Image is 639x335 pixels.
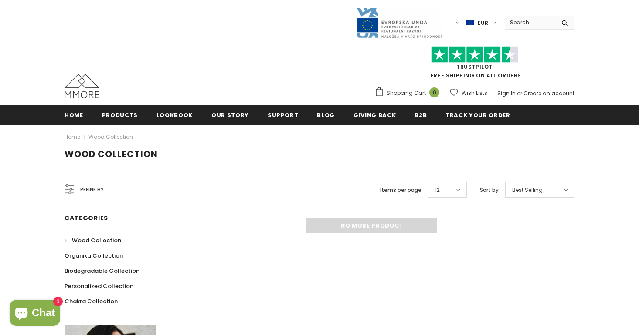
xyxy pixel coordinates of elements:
span: Organika Collection [65,251,123,260]
a: Blog [317,105,335,124]
span: Track your order [445,111,510,119]
a: Biodegradable Collection [65,263,139,278]
a: Personalized Collection [65,278,133,294]
span: FREE SHIPPING ON ALL ORDERS [374,50,574,79]
a: Create an account [523,90,574,97]
a: Track your order [445,105,510,124]
span: Lookbook [156,111,193,119]
label: Items per page [380,186,421,194]
span: Wish Lists [462,89,487,97]
span: Categories [65,214,108,222]
input: Search Site [505,16,555,29]
span: Wood Collection [65,148,158,160]
a: Shopping Cart 0 [374,87,444,100]
span: B2B [415,111,427,119]
span: Products [102,111,138,119]
a: support [268,105,299,124]
span: Refine by [80,185,104,194]
span: Personalized Collection [65,282,133,290]
span: Blog [317,111,335,119]
a: Trustpilot [456,63,493,70]
a: Giving back [353,105,396,124]
span: Shopping Cart [387,89,426,97]
a: Javni Razpis [356,19,443,26]
a: Our Story [211,105,249,124]
a: Lookbook [156,105,193,124]
a: Products [102,105,138,124]
span: Our Story [211,111,249,119]
span: Biodegradable Collection [65,267,139,275]
span: 12 [435,186,440,194]
a: Home [65,132,80,142]
span: 0 [429,87,439,97]
span: support [268,111,299,119]
a: Sign In [497,90,516,97]
span: Giving back [353,111,396,119]
span: Chakra Collection [65,297,118,305]
a: B2B [415,105,427,124]
inbox-online-store-chat: Shopify online store chat [7,300,63,328]
span: Wood Collection [72,236,121,245]
span: or [517,90,522,97]
span: Best Selling [512,186,543,194]
img: Javni Razpis [356,7,443,39]
a: Organika Collection [65,248,123,263]
span: EUR [478,19,488,27]
label: Sort by [480,186,499,194]
img: Trust Pilot Stars [431,46,518,63]
a: Home [65,105,83,124]
span: Home [65,111,83,119]
a: Wood Collection [88,133,133,141]
a: Chakra Collection [65,294,118,309]
img: MMORE Cases [65,74,99,98]
a: Wood Collection [65,233,121,248]
a: Wish Lists [450,85,487,100]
